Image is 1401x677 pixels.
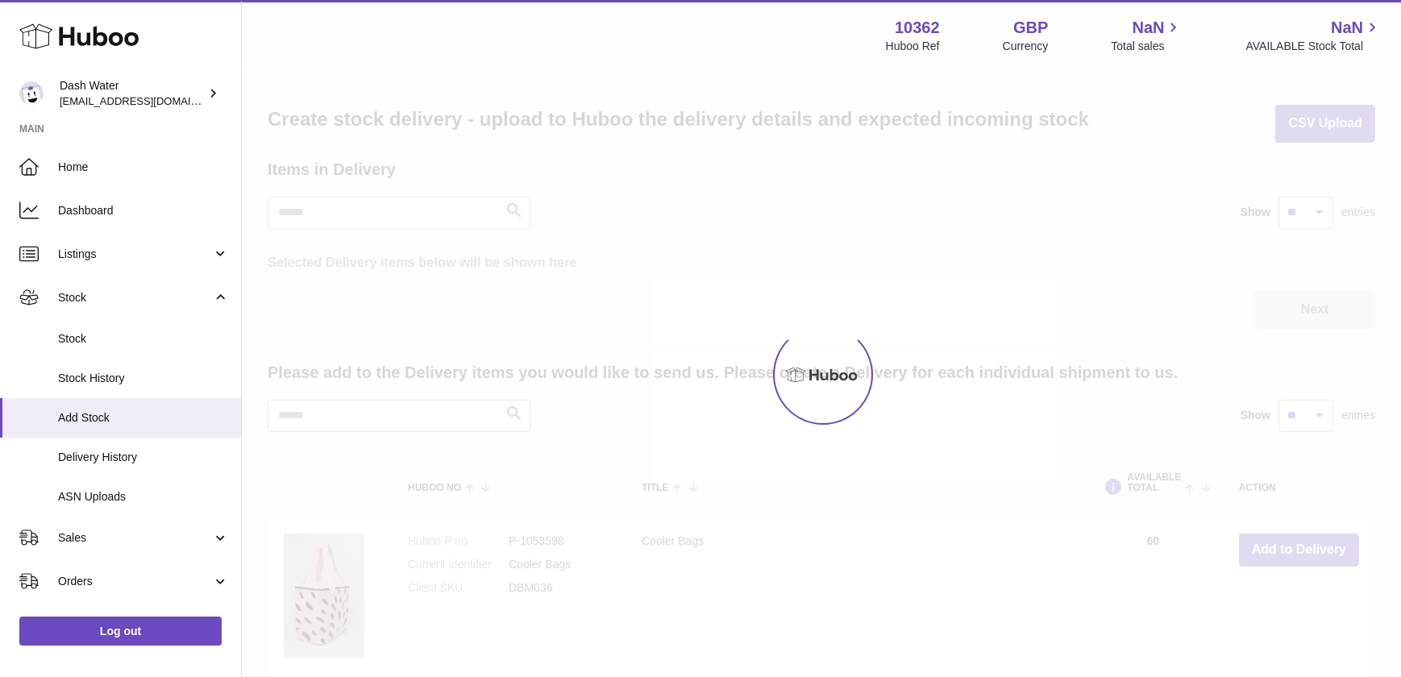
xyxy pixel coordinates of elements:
[58,450,229,465] span: Delivery History
[60,94,237,107] span: [EMAIL_ADDRESS][DOMAIN_NAME]
[1111,17,1183,54] a: NaN Total sales
[1132,17,1164,39] span: NaN
[1111,39,1183,54] span: Total sales
[58,371,229,386] span: Stock History
[58,247,212,262] span: Listings
[1013,17,1048,39] strong: GBP
[58,530,212,546] span: Sales
[1003,39,1049,54] div: Currency
[886,39,940,54] div: Huboo Ref
[19,617,222,646] a: Log out
[60,78,205,109] div: Dash Water
[1331,17,1363,39] span: NaN
[58,410,229,426] span: Add Stock
[1245,39,1382,54] span: AVAILABLE Stock Total
[58,160,229,175] span: Home
[58,489,229,505] span: ASN Uploads
[58,331,229,347] span: Stock
[58,574,212,589] span: Orders
[895,17,940,39] strong: 10362
[58,290,212,305] span: Stock
[19,81,44,106] img: orders@dash-water.com
[1245,17,1382,54] a: NaN AVAILABLE Stock Total
[58,203,229,218] span: Dashboard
